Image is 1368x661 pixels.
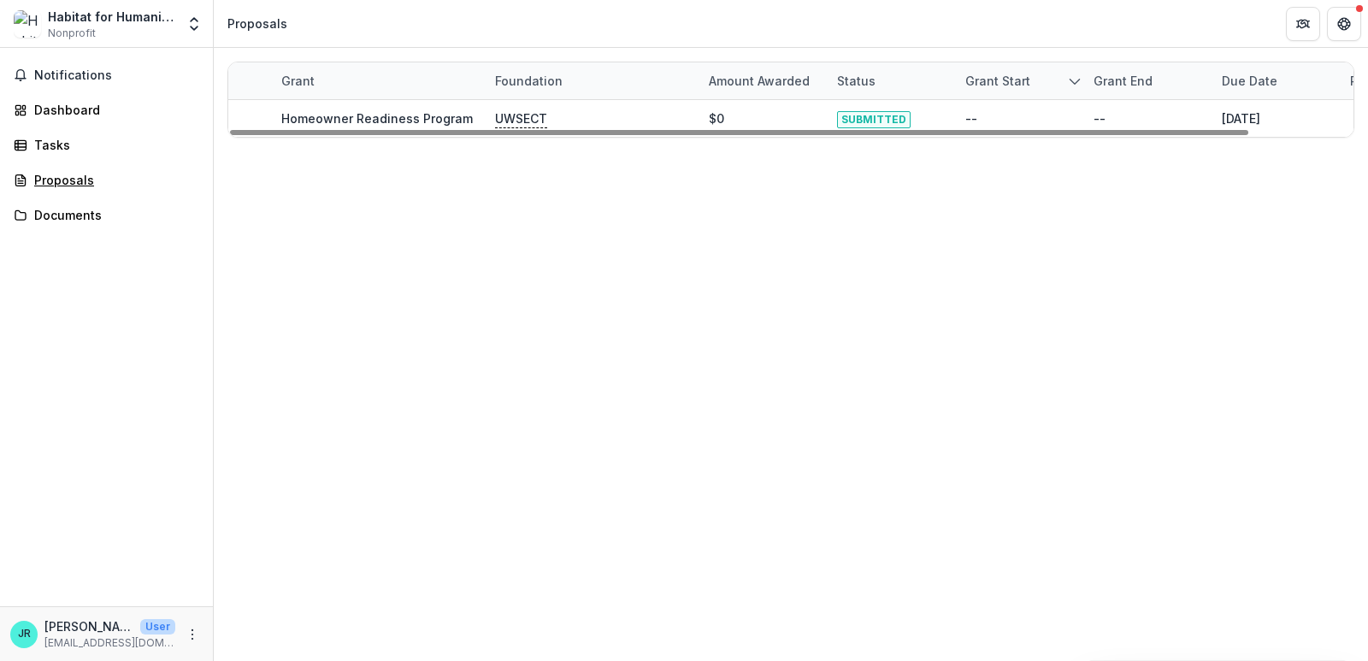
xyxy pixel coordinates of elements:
[965,109,977,127] div: --
[140,619,175,634] p: User
[182,7,206,41] button: Open entity switcher
[271,62,485,99] div: Grant
[827,72,886,90] div: Status
[495,109,547,128] p: UWSECT
[1212,62,1340,99] div: Due Date
[34,206,192,224] div: Documents
[485,62,699,99] div: Foundation
[955,62,1083,99] div: Grant start
[699,62,827,99] div: Amount awarded
[1286,7,1320,41] button: Partners
[1083,62,1212,99] div: Grant end
[485,72,573,90] div: Foundation
[1212,72,1288,90] div: Due Date
[44,617,133,635] p: [PERSON_NAME]
[44,635,175,651] p: [EMAIL_ADDRESS][DOMAIN_NAME]
[34,101,192,119] div: Dashboard
[7,201,206,229] a: Documents
[7,131,206,159] a: Tasks
[709,109,724,127] div: $0
[7,62,206,89] button: Notifications
[48,8,175,26] div: Habitat for Humanity of Eastern [US_STATE], Inc.
[7,166,206,194] a: Proposals
[14,10,41,38] img: Habitat for Humanity of Eastern Connecticut, Inc.
[34,136,192,154] div: Tasks
[1222,109,1260,127] div: [DATE]
[34,171,192,189] div: Proposals
[1327,7,1361,41] button: Get Help
[955,72,1041,90] div: Grant start
[227,15,287,32] div: Proposals
[827,62,955,99] div: Status
[48,26,96,41] span: Nonprofit
[837,111,911,128] span: SUBMITTED
[1094,109,1106,127] div: --
[18,629,31,640] div: Jacqueline Richter
[699,72,820,90] div: Amount awarded
[1083,72,1163,90] div: Grant end
[281,111,473,126] a: Homeowner Readiness Program
[221,11,294,36] nav: breadcrumb
[7,96,206,124] a: Dashboard
[34,68,199,83] span: Notifications
[1068,74,1082,88] svg: sorted descending
[271,72,325,90] div: Grant
[182,624,203,645] button: More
